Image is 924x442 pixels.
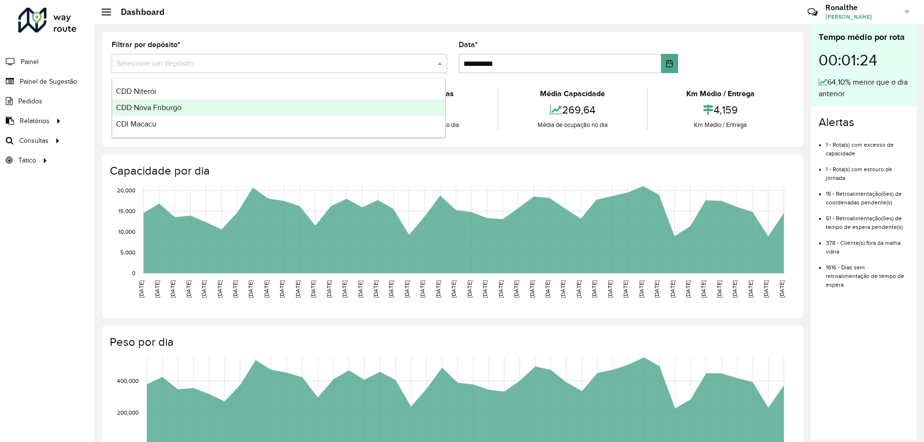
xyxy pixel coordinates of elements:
text: [DATE] [544,280,551,298]
text: [DATE] [513,280,519,298]
h4: Capacidade por dia [110,164,794,178]
text: 200,000 [117,409,139,416]
text: [DATE] [138,280,144,298]
text: [DATE] [185,280,192,298]
text: [DATE] [341,280,347,298]
text: [DATE] [419,280,425,298]
h4: Alertas [819,115,909,129]
div: Km Médio / Entrega [650,88,791,100]
text: [DATE] [466,280,473,298]
span: Painel de Sugestão [20,76,77,87]
h3: Ronalthe [825,3,898,12]
button: Choose Date [661,54,678,73]
text: [DATE] [591,280,597,298]
div: Média de ocupação no dia [501,120,644,130]
text: [DATE] [310,280,316,298]
text: [DATE] [747,280,754,298]
h4: Peso por dia [110,335,794,349]
span: CDD Nova Friburgo [116,103,181,112]
label: Filtrar por depósito [112,39,180,51]
text: [DATE] [638,280,644,298]
div: 269,64 [501,100,644,120]
div: Tempo médio por rota [819,31,909,44]
text: [DATE] [169,280,176,298]
text: [DATE] [622,280,629,298]
text: [DATE] [498,280,504,298]
div: 4,159 [650,100,791,120]
ng-dropdown-panel: Options list [112,78,446,138]
div: Km Médio / Entrega [650,120,791,130]
text: [DATE] [779,280,785,298]
label: Data [459,39,478,51]
text: [DATE] [295,280,301,298]
text: [DATE] [372,280,379,298]
text: [DATE] [154,280,160,298]
div: 64,10% menor que o dia anterior [819,76,909,100]
text: [DATE] [700,280,706,298]
text: [DATE] [326,280,332,298]
text: [DATE] [217,280,223,298]
text: [DATE] [576,280,582,298]
span: [PERSON_NAME] [825,13,898,21]
span: Pedidos [18,96,42,106]
span: Relatórios [20,116,50,126]
text: [DATE] [201,280,207,298]
div: Média Capacidade [501,88,644,100]
li: 1616 - Dias sem retroalimentação de tempo de espera [826,256,909,289]
text: [DATE] [232,280,238,298]
li: 1 - Rota(s) com excesso de capacidade [826,133,909,158]
span: Painel [21,57,38,67]
text: 5,000 [120,249,135,255]
text: 15,000 [118,208,135,214]
text: [DATE] [607,280,613,298]
text: [DATE] [731,280,738,298]
div: 00:01:24 [819,44,909,76]
li: 15 - Retroalimentação(ões) de coordenadas pendente(s) [826,182,909,207]
text: [DATE] [763,280,769,298]
span: CDD Niterói [116,87,156,95]
text: [DATE] [279,280,285,298]
text: [DATE] [435,280,441,298]
text: [DATE] [404,280,410,298]
text: 20,000 [117,187,135,193]
span: CDI Macacu [116,120,156,128]
text: [DATE] [247,280,254,298]
text: [DATE] [654,280,660,298]
text: 10,000 [118,228,135,235]
text: 400,000 [117,378,139,384]
text: [DATE] [388,280,394,298]
span: Consultas [19,136,49,146]
li: 51 - Retroalimentação(ões) de tempo de espera pendente(s) [826,207,909,231]
text: [DATE] [357,280,363,298]
text: 0 [132,270,135,276]
li: 378 - Cliente(s) fora da malha viária [826,231,909,256]
text: [DATE] [669,280,676,298]
text: [DATE] [482,280,488,298]
text: [DATE] [685,280,691,298]
text: [DATE] [263,280,269,298]
text: [DATE] [716,280,722,298]
li: 1 - Rota(s) com estouro de jornada [826,158,909,182]
text: [DATE] [450,280,457,298]
text: [DATE] [560,280,566,298]
h2: Dashboard [111,7,165,17]
span: Tático [18,155,36,165]
a: Contato Rápido [802,2,823,23]
text: [DATE] [529,280,535,298]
